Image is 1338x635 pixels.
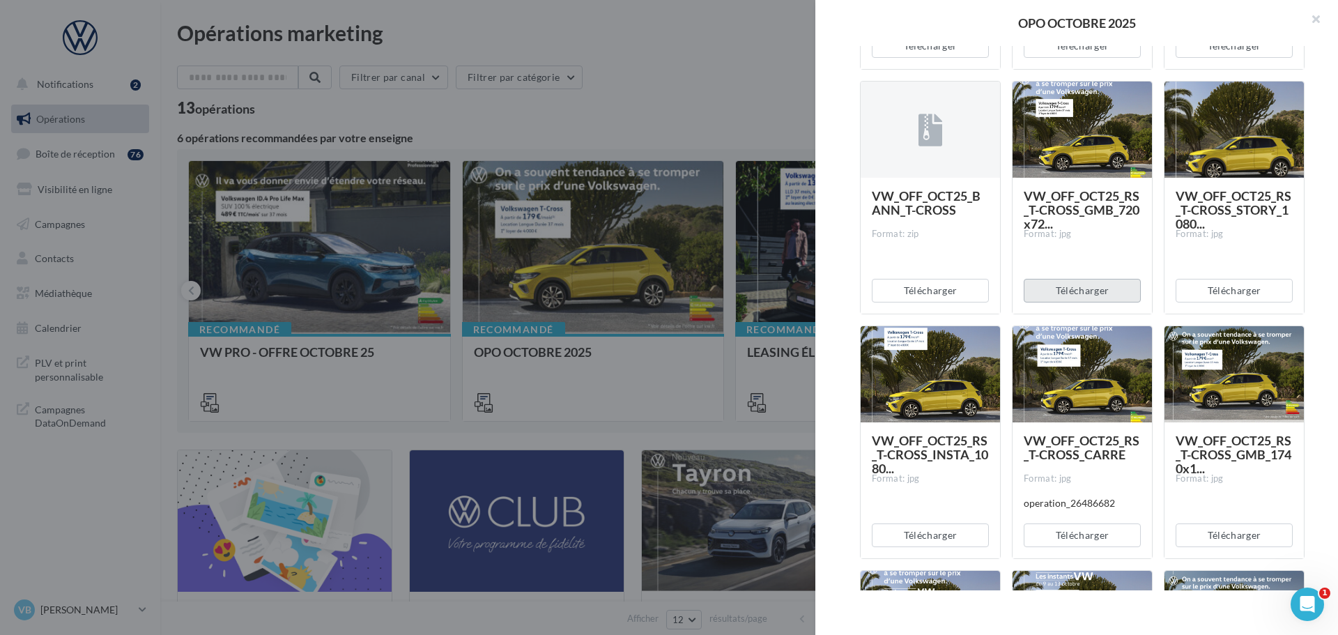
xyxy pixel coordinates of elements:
[1024,496,1141,510] div: operation_26486682
[1291,588,1324,621] iframe: Intercom live chat
[872,473,989,485] div: Format: jpg
[1176,188,1291,231] span: VW_OFF_OCT25_RS_T-CROSS_STORY_1080...
[872,188,981,217] span: VW_OFF_OCT25_BANN_T-CROSS
[1176,523,1293,547] button: Télécharger
[872,523,989,547] button: Télécharger
[1319,588,1330,599] span: 1
[1176,279,1293,303] button: Télécharger
[1024,228,1141,240] div: Format: jpg
[872,34,989,58] button: Télécharger
[838,17,1316,29] div: OPO OCTOBRE 2025
[1024,279,1141,303] button: Télécharger
[872,228,989,240] div: Format: zip
[1024,34,1141,58] button: Télécharger
[1024,433,1139,462] span: VW_OFF_OCT25_RS_T-CROSS_CARRE
[1024,473,1141,485] div: Format: jpg
[872,279,989,303] button: Télécharger
[1024,523,1141,547] button: Télécharger
[1176,433,1291,476] span: VW_OFF_OCT25_RS_T-CROSS_GMB_1740x1...
[1024,188,1139,231] span: VW_OFF_OCT25_RS_T-CROSS_GMB_720x72...
[1176,473,1293,485] div: Format: jpg
[1176,34,1293,58] button: Télécharger
[1176,228,1293,240] div: Format: jpg
[872,433,988,476] span: VW_OFF_OCT25_RS_T-CROSS_INSTA_1080...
